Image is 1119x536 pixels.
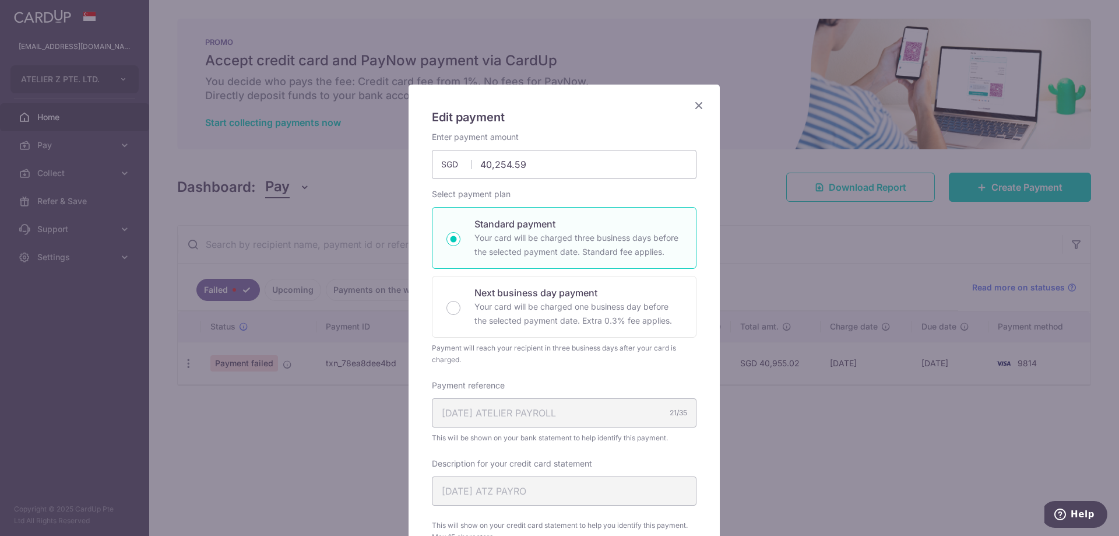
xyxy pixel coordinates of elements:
p: Your card will be charged three business days before the selected payment date. Standard fee appl... [474,231,682,259]
div: Payment will reach your recipient in three business days after your card is charged. [432,342,696,366]
span: SGD [441,159,471,170]
label: Enter payment amount [432,131,519,143]
p: Next business day payment [474,286,682,300]
p: Standard payment [474,217,682,231]
p: Your card will be charged one business day before the selected payment date. Extra 0.3% fee applies. [474,300,682,328]
iframe: Opens a widget where you can find more information [1044,501,1107,530]
button: Close [692,99,706,113]
h5: Edit payment [432,108,696,127]
label: Select payment plan [432,188,511,200]
label: Payment reference [432,380,505,391]
label: Description for your credit card statement [432,458,592,470]
div: 21/35 [670,407,687,419]
input: 0.00 [432,150,696,179]
span: This will be shown on your bank statement to help identify this payment. [432,432,696,444]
